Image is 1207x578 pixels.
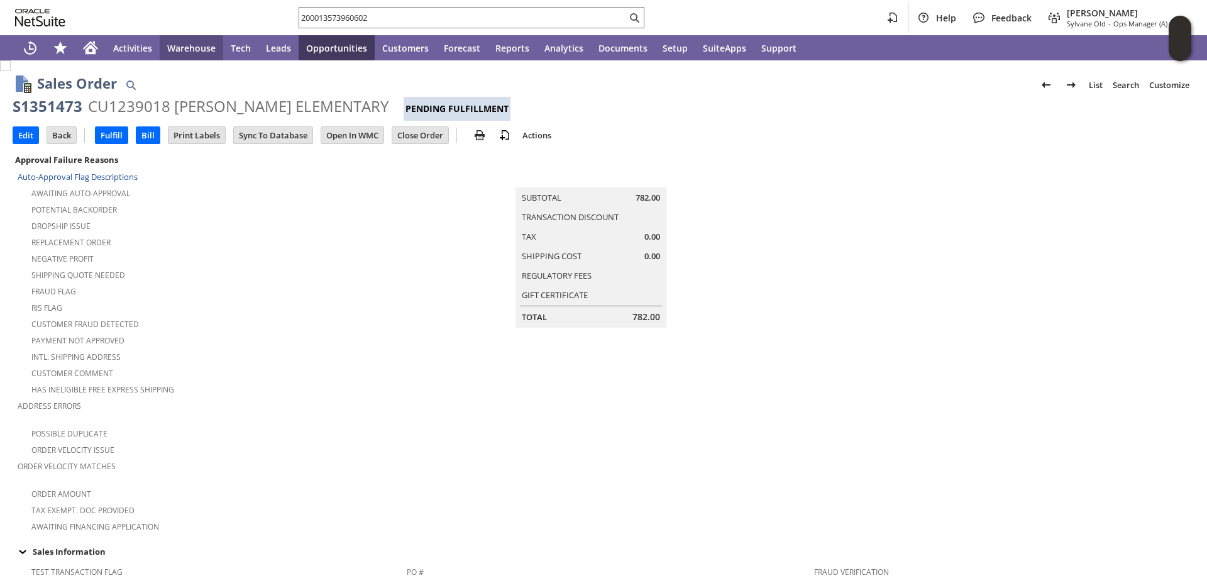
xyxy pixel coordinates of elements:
a: Awaiting Auto-Approval [31,188,130,199]
div: Pending Fulfillment [404,97,510,121]
input: Sync To Database [234,127,312,143]
a: Leads [258,35,299,60]
a: Potential Backorder [31,204,117,215]
div: Approval Failure Reasons [13,152,402,168]
span: Opportunities [306,42,367,54]
span: Oracle Guided Learning Widget. To move around, please hold and drag [1169,39,1191,62]
a: Gift Certificate [522,289,588,301]
span: Sylvane Old [1067,19,1106,28]
a: Intl. Shipping Address [31,352,121,362]
a: Analytics [537,35,591,60]
a: Shipping Cost [522,250,581,262]
input: Open In WMC [321,127,383,143]
a: Address Errors [18,401,81,411]
a: Actions [517,130,556,141]
span: Analytics [544,42,583,54]
span: Reports [495,42,529,54]
span: Help [936,12,956,24]
a: Shipping Quote Needed [31,270,125,281]
span: Warehouse [167,42,216,54]
a: SuiteApps [695,35,754,60]
a: Payment not approved [31,335,124,346]
input: Search [299,10,627,25]
a: Activities [106,35,160,60]
input: Bill [136,127,160,143]
a: Subtotal [522,192,561,203]
iframe: Click here to launch Oracle Guided Learning Help Panel [1169,16,1191,61]
span: Forecast [444,42,480,54]
img: add-record.svg [497,128,512,143]
svg: Shortcuts [53,40,68,55]
span: [PERSON_NAME] [1067,7,1184,19]
span: Documents [598,42,648,54]
a: List [1084,75,1108,95]
a: PO # [407,567,424,577]
a: Customer Fraud Detected [31,319,139,330]
a: Warehouse [160,35,223,60]
div: S1351473 [13,96,82,116]
span: - [1108,19,1111,28]
a: Documents [591,35,655,60]
span: Support [761,42,796,54]
a: Customize [1144,75,1194,95]
span: Tech [231,42,251,54]
a: Regulatory Fees [522,270,592,281]
img: Previous [1039,77,1054,92]
a: Customer Comment [31,368,113,379]
a: Opportunities [299,35,375,60]
a: Tax [522,231,536,242]
a: Possible Duplicate [31,428,107,439]
a: Fraud Verification [814,567,889,577]
input: Fulfill [96,127,128,143]
span: 0.00 [644,231,660,243]
img: Quick Find [123,77,138,92]
a: Transaction Discount [522,211,619,223]
a: Support [754,35,804,60]
a: Order Velocity Issue [31,445,114,455]
a: Reports [488,35,537,60]
input: Print Labels [168,127,225,143]
svg: logo [15,9,65,26]
a: Recent Records [15,35,45,60]
a: Has Ineligible Free Express Shipping [31,384,174,395]
a: Awaiting Financing Application [31,521,159,532]
a: Search [1108,75,1144,95]
div: Sales Information [13,543,1189,560]
a: Forecast [436,35,488,60]
input: Edit [13,127,38,143]
a: Test Transaction Flag [31,567,123,577]
span: Leads [266,42,291,54]
span: 0.00 [644,250,660,262]
span: SuiteApps [703,42,746,54]
a: Fraud Flag [31,286,76,297]
img: print.svg [472,128,487,143]
a: RIS flag [31,303,62,313]
span: 782.00 [636,192,660,204]
a: Order Velocity Matches [18,461,116,472]
span: 782.00 [632,311,660,323]
svg: Search [627,10,642,25]
img: Next [1064,77,1079,92]
td: Sales Information [13,543,1194,560]
a: Auto-Approval Flag Descriptions [18,171,138,182]
span: Setup [663,42,688,54]
div: CU1239018 [PERSON_NAME] ELEMENTARY [88,96,389,116]
span: Feedback [991,12,1032,24]
a: Tax Exempt. Doc Provided [31,505,135,516]
caption: Summary [515,167,666,187]
input: Close Order [392,127,448,143]
a: Total [522,311,547,323]
span: Ops Manager (A) (F2L) [1113,19,1184,28]
input: Back [47,127,76,143]
svg: Recent Records [23,40,38,55]
a: Replacement Order [31,237,111,248]
a: Dropship Issue [31,221,91,231]
a: Negative Profit [31,253,94,264]
svg: Home [83,40,98,55]
a: Tech [223,35,258,60]
a: Setup [655,35,695,60]
span: Customers [382,42,429,54]
div: Shortcuts [45,35,75,60]
span: Activities [113,42,152,54]
a: Home [75,35,106,60]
